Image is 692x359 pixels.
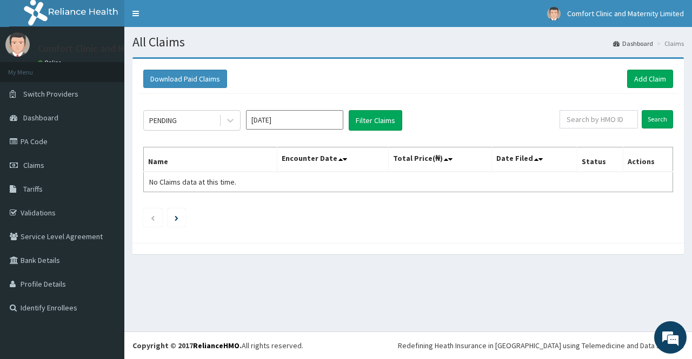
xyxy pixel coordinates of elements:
[5,32,30,57] img: User Image
[149,115,177,126] div: PENDING
[577,147,623,172] th: Status
[277,147,388,172] th: Encounter Date
[567,9,684,18] span: Comfort Clinic and Maternity Limited
[398,340,684,351] div: Redefining Heath Insurance in [GEOGRAPHIC_DATA] using Telemedicine and Data Science!
[23,89,78,99] span: Switch Providers
[627,70,673,88] a: Add Claim
[246,110,343,130] input: Select Month and Year
[23,113,58,123] span: Dashboard
[150,213,155,222] a: Previous page
[124,331,692,359] footer: All rights reserved.
[388,147,491,172] th: Total Price(₦)
[654,39,684,48] li: Claims
[132,35,684,49] h1: All Claims
[193,341,239,350] a: RelianceHMO
[175,213,178,222] a: Next page
[38,44,193,53] p: Comfort Clinic and Maternity Limited
[132,341,242,350] strong: Copyright © 2017 .
[149,177,236,187] span: No Claims data at this time.
[560,110,638,128] input: Search by HMO ID
[642,110,673,128] input: Search
[547,7,561,21] img: User Image
[613,39,653,48] a: Dashboard
[143,70,227,88] button: Download Paid Claims
[23,184,43,194] span: Tariffs
[349,110,402,131] button: Filter Claims
[491,147,577,172] th: Date Filed
[23,160,44,170] span: Claims
[144,147,277,172] th: Name
[623,147,673,172] th: Actions
[38,59,64,66] a: Online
